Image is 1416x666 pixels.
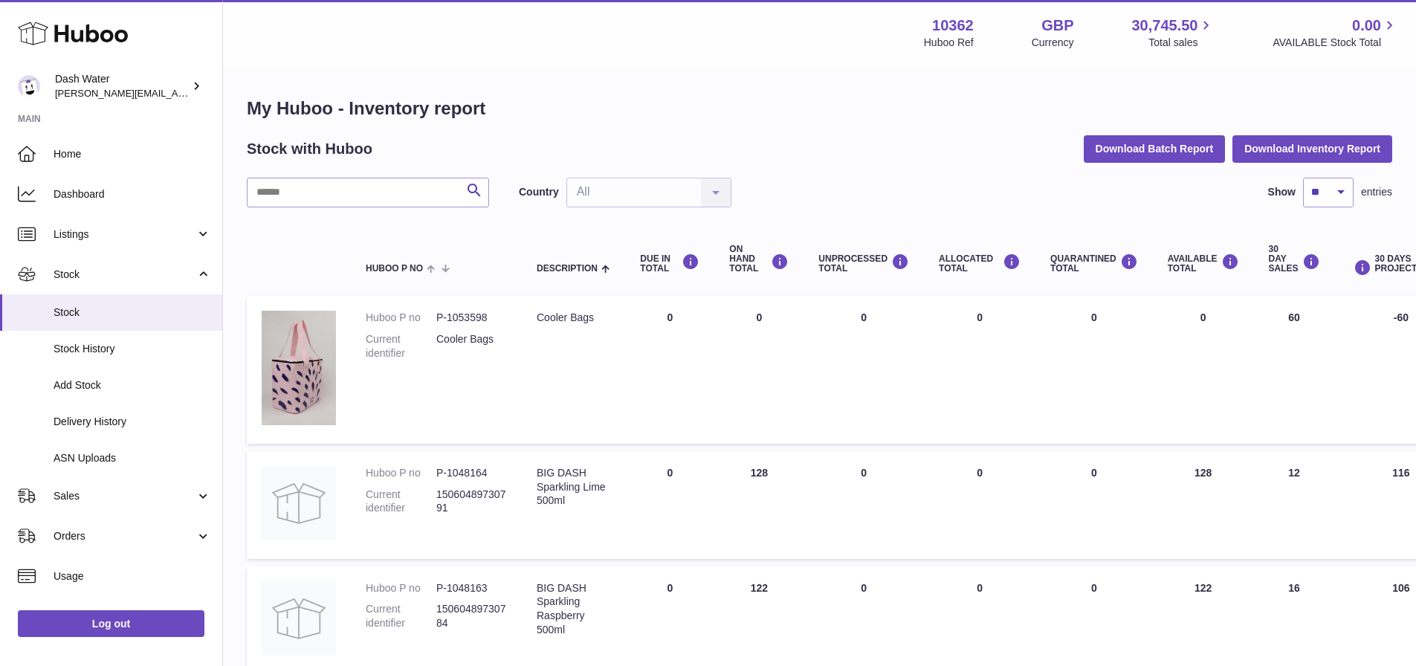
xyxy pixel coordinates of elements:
span: Description [537,264,598,274]
dt: Current identifier [366,488,436,516]
td: 0 [714,296,804,444]
dd: P-1048163 [436,581,507,595]
span: Stock [54,305,211,320]
span: Sales [54,489,195,503]
td: 0 [924,296,1035,444]
img: product image [262,311,336,425]
div: Cooler Bags [537,311,610,325]
td: 0 [625,296,714,444]
strong: 10362 [932,16,974,36]
span: 0 [1091,582,1097,594]
label: Country [519,185,559,199]
td: 0 [924,451,1035,559]
span: Stock History [54,342,211,356]
td: 0 [625,451,714,559]
span: AVAILABLE Stock Total [1273,36,1398,50]
h1: My Huboo - Inventory report [247,97,1392,120]
dt: Current identifier [366,602,436,630]
div: QUARANTINED Total [1050,253,1138,274]
label: Show [1268,185,1296,199]
a: 30,745.50 Total sales [1131,16,1215,50]
td: 128 [1153,451,1254,559]
dd: 15060489730791 [436,488,507,516]
td: 128 [714,451,804,559]
span: ASN Uploads [54,451,211,465]
dd: 15060489730784 [436,602,507,630]
span: [PERSON_NAME][EMAIL_ADDRESS][DOMAIN_NAME] [55,87,298,99]
dt: Huboo P no [366,466,436,480]
span: 0 [1091,467,1097,479]
div: 30 DAY SALES [1269,245,1320,274]
span: entries [1361,185,1392,199]
a: 0.00 AVAILABLE Stock Total [1273,16,1398,50]
span: Home [54,147,211,161]
div: ON HAND Total [729,245,789,274]
span: Delivery History [54,415,211,429]
span: Huboo P no [366,264,423,274]
td: 0 [804,296,924,444]
span: 30,745.50 [1131,16,1197,36]
div: UNPROCESSED Total [818,253,909,274]
dt: Huboo P no [366,581,436,595]
div: Huboo Ref [924,36,974,50]
span: Total sales [1148,36,1215,50]
img: james@dash-water.com [18,75,40,97]
button: Download Batch Report [1084,135,1226,162]
td: 0 [1153,296,1254,444]
span: Dashboard [54,187,211,201]
img: product image [262,466,336,540]
span: Stock [54,268,195,282]
div: Dash Water [55,72,189,100]
span: 0.00 [1352,16,1381,36]
span: Usage [54,569,211,583]
a: Log out [18,610,204,637]
strong: GBP [1041,16,1073,36]
dd: P-1048164 [436,466,507,480]
span: Listings [54,227,195,242]
span: Orders [54,529,195,543]
td: 12 [1254,451,1335,559]
button: Download Inventory Report [1232,135,1392,162]
h2: Stock with Huboo [247,139,372,159]
dd: Cooler Bags [436,332,507,361]
div: BIG DASH Sparkling Raspberry 500ml [537,581,610,638]
div: AVAILABLE Total [1168,253,1239,274]
span: 0 [1091,311,1097,323]
dt: Huboo P no [366,311,436,325]
td: 0 [804,451,924,559]
div: BIG DASH Sparkling Lime 500ml [537,466,610,508]
img: product image [262,581,336,656]
dt: Current identifier [366,332,436,361]
span: Add Stock [54,378,211,392]
td: 60 [1254,296,1335,444]
div: DUE IN TOTAL [640,253,699,274]
dd: P-1053598 [436,311,507,325]
div: ALLOCATED Total [939,253,1021,274]
div: Currency [1032,36,1074,50]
